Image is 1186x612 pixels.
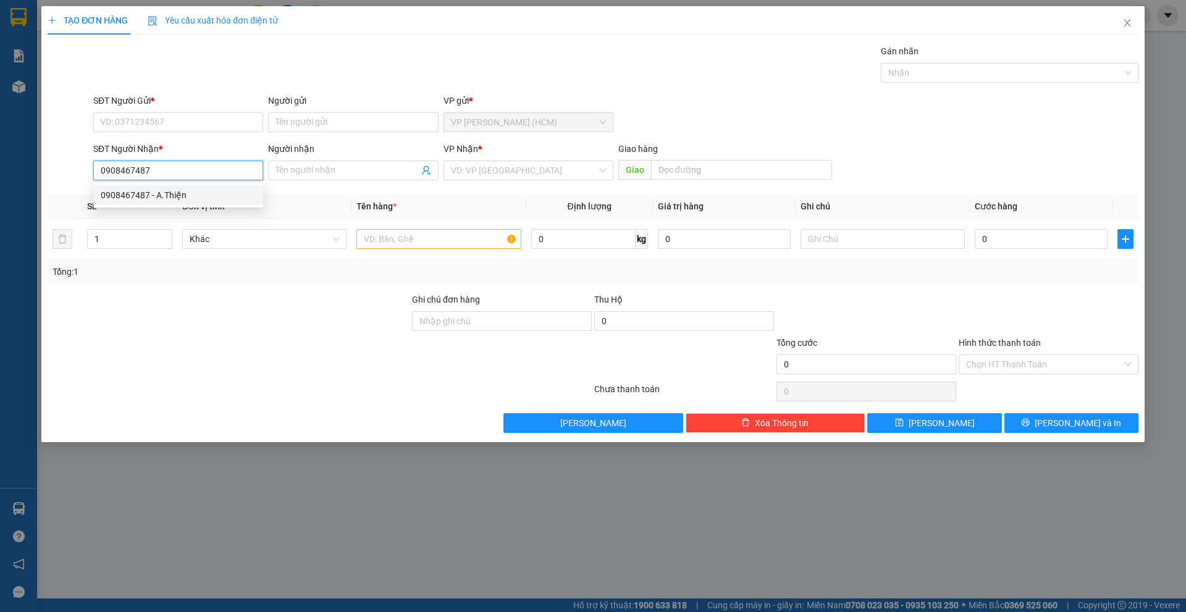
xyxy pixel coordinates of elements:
[1021,418,1030,428] span: printer
[93,94,263,107] div: SĐT Người Gửi
[975,201,1017,211] span: Cước hàng
[268,94,438,107] div: Người gửi
[5,64,75,77] span: ĐC: [STREET_ADDRESS][PERSON_NAME]
[651,160,832,180] input: Dọc đường
[53,265,458,279] div: Tổng: 1
[503,413,683,433] button: [PERSON_NAME]
[658,201,704,211] span: Giá trị hàng
[444,144,478,154] span: VP Nhận
[48,15,128,25] span: TẠO ĐƠN HÀNG
[1035,416,1121,430] span: [PERSON_NAME] và In
[53,229,72,249] button: delete
[101,188,256,202] div: 0908467487 - A.Thiện
[87,201,97,211] span: SL
[356,201,397,211] span: Tên hàng
[618,144,658,154] span: Giao hàng
[560,416,626,430] span: [PERSON_NAME]
[1004,413,1138,433] button: printer[PERSON_NAME] và In
[127,50,182,56] span: VP Nhận: VP Đà Lạt
[421,166,431,175] span: user-add
[568,201,612,211] span: Định lượng
[796,195,970,219] th: Ghi chú
[5,47,85,59] span: VP Gửi: VP [PERSON_NAME] (HCM)
[190,230,339,248] span: Khác
[5,9,36,40] img: logo
[1117,229,1133,249] button: plus
[268,142,438,156] div: Người nhận
[741,418,750,428] span: delete
[1110,6,1145,41] button: Close
[48,16,56,25] span: plus
[881,46,919,56] label: Gán nhãn
[658,229,791,249] input: 0
[48,20,171,28] strong: NHẬN HÀNG NHANH - GIAO TỐC HÀNH
[412,311,592,331] input: Ghi chú đơn hàng
[636,229,648,249] span: kg
[1122,18,1132,28] span: close
[594,295,623,304] span: Thu Hộ
[356,229,521,249] input: VD: Bàn, Ghế
[895,418,904,428] span: save
[618,160,651,180] span: Giao
[959,338,1041,348] label: Hình thức thanh toán
[444,94,613,107] div: VP gửi
[801,229,965,249] input: Ghi Chú
[82,7,137,19] span: PHONG PHÚ
[686,413,865,433] button: deleteXóa Thông tin
[909,416,975,430] span: [PERSON_NAME]
[593,382,775,404] div: Chưa thanh toán
[148,15,278,25] span: Yêu cầu xuất hóa đơn điện tử
[755,416,809,430] span: Xóa Thông tin
[776,338,817,348] span: Tổng cước
[93,142,263,156] div: SĐT Người Nhận
[93,185,263,205] div: 0908467487 - A.Thiện
[148,16,158,26] img: icon
[867,413,1001,433] button: save[PERSON_NAME]
[1118,234,1133,244] span: plus
[121,61,183,80] span: ĐC: 84C KQH [PERSON_NAME], P7, [GEOGRAPHIC_DATA]
[412,295,480,304] label: Ghi chú đơn hàng
[451,113,606,132] span: VP Hoàng Văn Thụ (HCM)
